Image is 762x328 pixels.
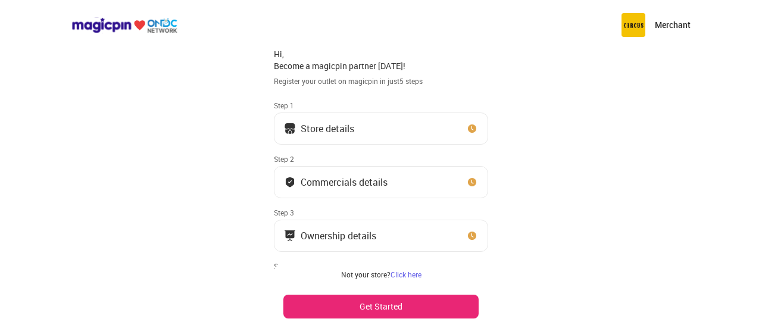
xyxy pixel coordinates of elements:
button: Get Started [283,295,479,318]
div: Step 4 [274,261,488,271]
div: Register your outlet on magicpin in just 5 steps [274,76,488,86]
img: clock_icon_new.67dbf243.svg [466,230,478,242]
div: Step 1 [274,101,488,110]
div: Step 2 [274,154,488,164]
button: Store details [274,113,488,145]
img: bank_details_tick.fdc3558c.svg [284,176,296,188]
img: clock_icon_new.67dbf243.svg [466,123,478,135]
span: Not your store? [341,270,391,279]
img: commercials_icon.983f7837.svg [284,230,296,242]
img: circus.b677b59b.png [622,13,645,37]
button: Ownership details [274,220,488,252]
div: Hi, Become a magicpin partner [DATE]! [274,48,488,71]
p: Merchant [655,19,691,31]
div: Store details [301,126,354,132]
img: clock_icon_new.67dbf243.svg [466,176,478,188]
div: Ownership details [301,233,376,239]
button: Commercials details [274,166,488,198]
div: Step 3 [274,208,488,217]
a: Click here [391,270,421,279]
img: ondc-logo-new-small.8a59708e.svg [71,17,177,33]
img: storeIcon.9b1f7264.svg [284,123,296,135]
div: Commercials details [301,179,388,185]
